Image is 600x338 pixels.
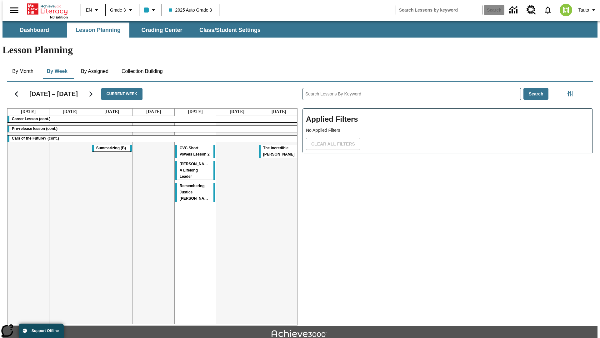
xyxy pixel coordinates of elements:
[303,88,521,100] input: Search Lessons By Keyword
[302,108,593,153] div: Applied Filters
[175,183,216,202] div: Remembering Justice O'Connor
[145,109,162,115] a: September 25, 2025
[103,109,120,115] a: September 24, 2025
[5,1,23,19] button: Open side menu
[169,7,212,13] span: 2025 Auto Grade 3
[27,2,68,19] div: Home
[306,112,589,127] h2: Applied Filters
[228,109,246,115] a: September 27, 2025
[62,109,79,115] a: September 23, 2025
[194,23,266,38] button: Class/Student Settings
[506,2,523,19] a: Data Center
[560,4,572,16] img: avatar image
[19,324,64,338] button: Support Offline
[2,44,597,56] h1: Lesson Planning
[12,117,50,121] span: Career Lesson (cont.)
[523,2,540,18] a: Resource Center, Will open in new tab
[83,86,99,102] button: Next
[396,5,482,15] input: search field
[141,27,182,34] span: Grading Center
[180,146,210,156] span: CVC Short Vowels Lesson 2
[3,23,66,38] button: Dashboard
[523,88,549,100] button: Search
[270,109,287,115] a: September 28, 2025
[83,4,103,16] button: Language: EN, Select a language
[259,145,299,158] div: The Incredible Kellee Edwards
[67,23,129,38] button: Lesson Planning
[131,23,193,38] button: Grading Center
[32,329,59,333] span: Support Offline
[92,145,132,151] div: Summarizing (B)
[175,145,216,158] div: CVC Short Vowels Lesson 2
[20,27,49,34] span: Dashboard
[76,64,113,79] button: By Assigned
[86,7,92,13] span: EN
[12,136,59,141] span: Cars of the Future? (cont.)
[199,27,261,34] span: Class/Student Settings
[564,87,577,100] button: Filters Side menu
[2,23,266,38] div: SubNavbar
[141,4,160,16] button: Class color is light blue. Change class color
[50,15,68,19] span: NJ Edition
[180,162,212,179] span: Dianne Feinstein: A Lifelong Leader
[175,161,216,180] div: Dianne Feinstein: A Lifelong Leader
[27,3,68,15] a: Home
[540,2,556,18] a: Notifications
[180,184,211,201] span: Remembering Justice O'Connor
[7,136,300,142] div: Cars of the Future? (cont.)
[7,64,38,79] button: By Month
[187,109,204,115] a: September 26, 2025
[29,90,78,98] h2: [DATE] – [DATE]
[107,4,137,16] button: Grade: Grade 3, Select a grade
[297,80,593,325] div: Search
[576,4,600,16] button: Profile/Settings
[306,127,589,134] p: No Applied Filters
[578,7,589,13] span: Tauto
[96,146,126,150] span: Summarizing (B)
[2,80,297,325] div: Calendar
[556,2,576,18] button: Select a new avatar
[2,21,597,38] div: SubNavbar
[20,109,37,115] a: September 22, 2025
[12,126,57,131] span: Pre-release lesson (cont.)
[8,86,24,102] button: Previous
[117,64,168,79] button: Collection Building
[263,146,295,156] span: The Incredible Kellee Edwards
[7,126,300,132] div: Pre-release lesson (cont.)
[76,27,121,34] span: Lesson Planning
[110,7,126,13] span: Grade 3
[42,64,73,79] button: By Week
[7,116,300,122] div: Career Lesson (cont.)
[101,88,142,100] button: Current Week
